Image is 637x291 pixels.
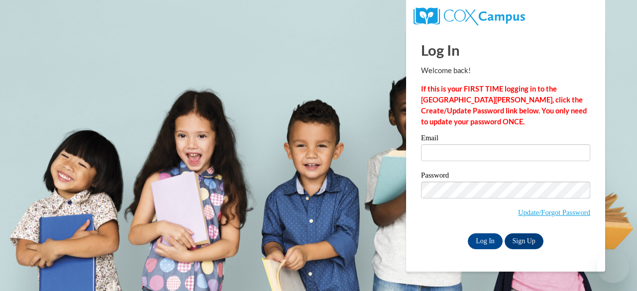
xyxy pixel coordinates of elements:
[414,7,525,25] img: COX Campus
[421,134,590,144] label: Email
[597,251,629,283] iframe: Button to launch messaging window
[421,85,587,126] strong: If this is your FIRST TIME logging in to the [GEOGRAPHIC_DATA][PERSON_NAME], click the Create/Upd...
[468,233,503,249] input: Log In
[518,208,590,216] a: Update/Forgot Password
[421,40,590,60] h1: Log In
[421,172,590,182] label: Password
[421,65,590,76] p: Welcome back!
[505,233,543,249] a: Sign Up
